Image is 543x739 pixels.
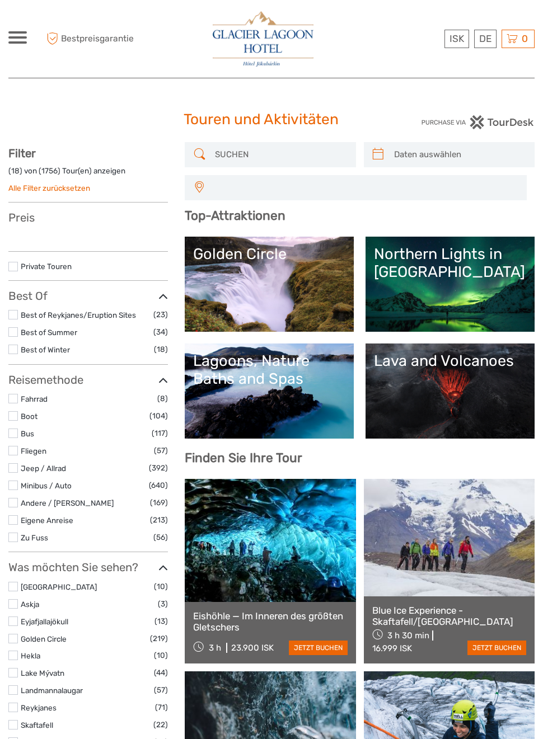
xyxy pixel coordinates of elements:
div: 23.900 ISK [231,643,274,653]
a: Hekla [21,651,40,660]
span: (18) [154,343,168,356]
a: Lake Mývatn [21,669,64,677]
span: (34) [153,326,168,338]
a: Boot [21,412,38,421]
img: PurchaseViaTourDesk.png [421,115,535,129]
div: Golden Circle [193,245,345,263]
input: Daten auswählen [390,145,529,164]
a: Reykjanes [21,703,57,712]
a: Jeep / Allrad [21,464,66,473]
label: 18 [11,166,20,176]
span: 0 [520,33,530,44]
span: (13) [155,615,168,628]
div: Lagoons, Nature Baths and Spas [193,352,345,388]
b: Top-Attraktionen [185,208,285,223]
div: 16.999 ISK [372,643,412,653]
span: (392) [149,462,168,474]
h3: Reisemethode [8,373,168,387]
span: Bestpreisgarantie [44,30,140,48]
a: Landmannalaugar [21,686,83,695]
span: (56) [153,531,168,544]
b: Finden Sie Ihre Tour [185,450,302,465]
a: Eishöhle — Im Inneren des größten Gletschers [193,610,347,633]
a: Golden Circle [193,245,345,323]
span: 3 h [209,643,221,653]
a: Private Touren [21,262,72,271]
a: jetzt buchen [467,641,526,655]
a: Bus [21,429,34,438]
span: (71) [155,701,168,714]
h1: Touren und Aktivitäten [184,111,359,129]
span: (169) [150,496,168,509]
span: (213) [150,514,168,526]
a: Fliegen [21,446,46,455]
a: Fahrrad [21,394,48,403]
a: Askja [21,600,39,609]
a: Zu Fuss [21,533,48,542]
a: Best of Summer [21,328,77,337]
span: (22) [153,718,168,731]
span: (104) [149,409,168,422]
a: Eigene Anreise [21,516,73,525]
span: (117) [152,427,168,440]
span: (8) [157,392,168,405]
h3: Preis [8,211,168,224]
span: 3 h 30 min [387,630,429,641]
img: 2790-86ba44ba-e5e5-4a53-8ab7-28051417b7bc_logo_big.jpg [213,11,313,67]
div: ( ) von ( ) Tour(en) anzeigen [8,166,168,183]
a: Lagoons, Nature Baths and Spas [193,352,345,430]
input: SUCHEN [210,145,350,164]
a: Blue Ice Experience - Skaftafell/[GEOGRAPHIC_DATA] [372,605,526,628]
strong: Filter [8,147,36,160]
a: jetzt buchen [289,641,348,655]
span: (23) [153,308,168,321]
span: (57) [154,684,168,696]
label: 1756 [41,166,58,176]
h3: Best Of [8,289,168,303]
a: Best of Reykjanes/Eruption Sites [21,310,136,319]
div: Northern Lights in [GEOGRAPHIC_DATA] [374,245,526,281]
h3: Was möchten Sie sehen? [8,561,168,574]
div: Lava and Volcanoes [374,352,526,370]
span: (57) [154,444,168,457]
a: Lava and Volcanoes [374,352,526,430]
span: ISK [450,33,464,44]
div: DE [474,30,497,48]
a: Andere / [PERSON_NAME] [21,498,114,507]
span: (10) [154,649,168,662]
span: (640) [149,479,168,492]
span: (219) [150,632,168,645]
a: Eyjafjallajökull [21,617,68,626]
a: Golden Circle [21,634,67,643]
span: (10) [154,580,168,593]
a: Minibus / Auto [21,481,72,490]
span: (3) [158,597,168,610]
a: Skaftafell [21,721,53,729]
a: Best of Winter [21,345,70,354]
span: (44) [154,666,168,679]
a: Alle Filter zurücksetzen [8,183,90,192]
a: Northern Lights in [GEOGRAPHIC_DATA] [374,245,526,323]
a: [GEOGRAPHIC_DATA] [21,582,97,591]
